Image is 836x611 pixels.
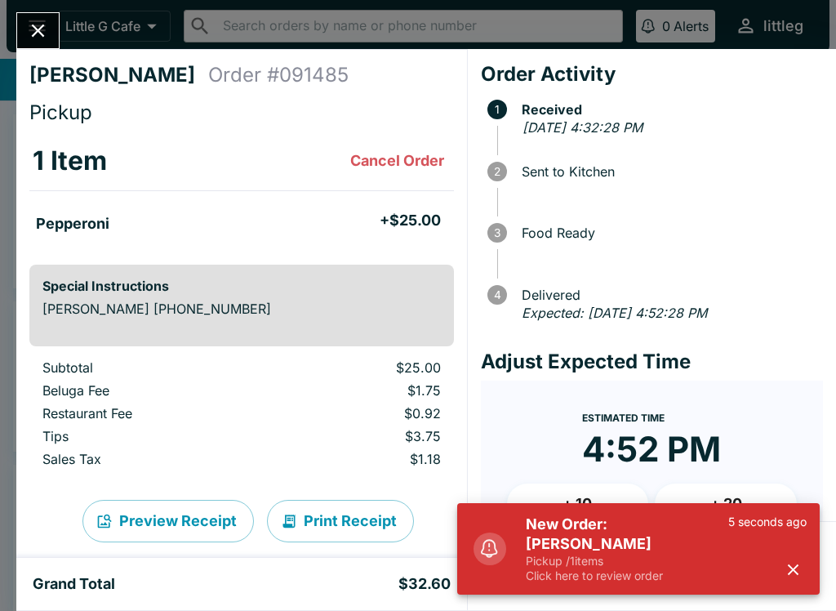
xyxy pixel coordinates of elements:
[507,484,649,524] button: + 10
[398,574,451,594] h5: $32.60
[280,451,440,467] p: $1.18
[514,102,823,117] span: Received
[280,382,440,399] p: $1.75
[494,226,500,239] text: 3
[29,63,208,87] h4: [PERSON_NAME]
[344,145,451,177] button: Cancel Order
[82,500,254,542] button: Preview Receipt
[494,165,500,178] text: 2
[728,515,807,529] p: 5 seconds ago
[267,500,414,542] button: Print Receipt
[42,278,441,294] h6: Special Instructions
[29,100,92,124] span: Pickup
[493,288,500,301] text: 4
[280,405,440,421] p: $0.92
[481,62,823,87] h4: Order Activity
[522,305,707,321] em: Expected: [DATE] 4:52:28 PM
[655,484,797,524] button: + 20
[42,382,254,399] p: Beluga Fee
[42,451,254,467] p: Sales Tax
[42,301,441,317] p: [PERSON_NAME] [PHONE_NUMBER]
[380,211,441,230] h5: + $25.00
[17,13,59,48] button: Close
[280,428,440,444] p: $3.75
[33,145,107,177] h3: 1 Item
[582,428,721,471] time: 4:52 PM
[526,554,728,569] p: Pickup / 1 items
[29,359,454,474] table: orders table
[514,288,823,302] span: Delivered
[36,214,109,234] h5: Pepperoni
[522,119,643,136] em: [DATE] 4:32:28 PM
[514,225,823,240] span: Food Ready
[208,63,349,87] h4: Order # 091485
[280,359,440,376] p: $25.00
[29,132,454,252] table: orders table
[514,164,823,179] span: Sent to Kitchen
[481,350,823,374] h4: Adjust Expected Time
[582,412,665,424] span: Estimated Time
[42,359,254,376] p: Subtotal
[33,574,115,594] h5: Grand Total
[42,405,254,421] p: Restaurant Fee
[495,103,500,116] text: 1
[526,569,728,583] p: Click here to review order
[526,515,728,554] h5: New Order: [PERSON_NAME]
[42,428,254,444] p: Tips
